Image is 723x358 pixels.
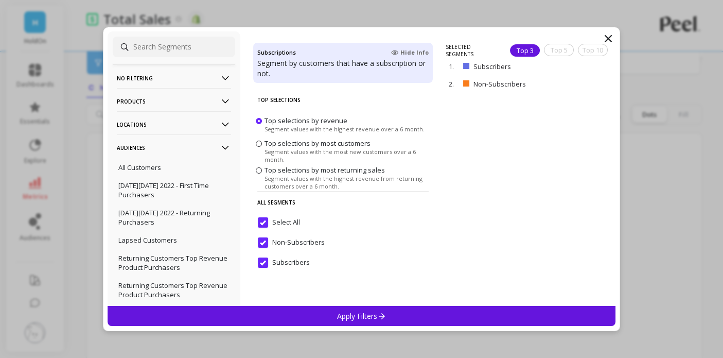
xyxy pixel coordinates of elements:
[118,181,230,199] p: [DATE][DATE] 2022 - First Time Purchasers
[264,139,371,148] span: Top selections by most customers
[117,88,231,114] p: Products
[258,237,325,248] span: Non-Subscribers
[118,281,230,299] p: Returning Customers Top Revenue Product Purchasers
[264,115,347,125] span: Top selections by revenue
[264,125,425,132] span: Segment values with the highest revenue over a 6 month.
[337,311,386,321] p: Apply Filters
[257,58,429,79] p: Segment by customers that have a subscription or not.
[258,217,300,228] span: Select All
[264,165,385,175] span: Top selections by most returning sales
[544,44,574,56] div: Top 5
[258,258,310,268] span: Subscribers
[117,65,231,91] p: No filtering
[449,79,459,89] p: 2.
[118,163,161,172] p: All Customers
[391,48,429,57] span: Hide Info
[473,79,568,89] p: Non-Subscribers
[264,148,430,163] span: Segment values with the most new customers over a 6 month.
[449,62,459,71] p: 1.
[257,89,429,111] p: Top Selections
[257,47,296,58] h4: Subscriptions
[118,235,177,245] p: Lapsed Customers
[117,134,231,161] p: Audiences
[578,44,608,56] div: Top 10
[473,62,560,71] p: Subscribers
[446,43,498,58] p: SELECTED SEGMENTS
[118,208,230,227] p: [DATE][DATE] 2022 - Returning Purchasers
[510,44,540,57] div: Top 3
[257,191,429,213] p: All Segments
[118,253,230,272] p: Returning Customers Top Revenue Product Purchasers
[264,175,430,190] span: Segment values with the highest revenue from returning customers over a 6 month.
[113,37,235,57] input: Search Segments
[117,111,231,138] p: Locations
